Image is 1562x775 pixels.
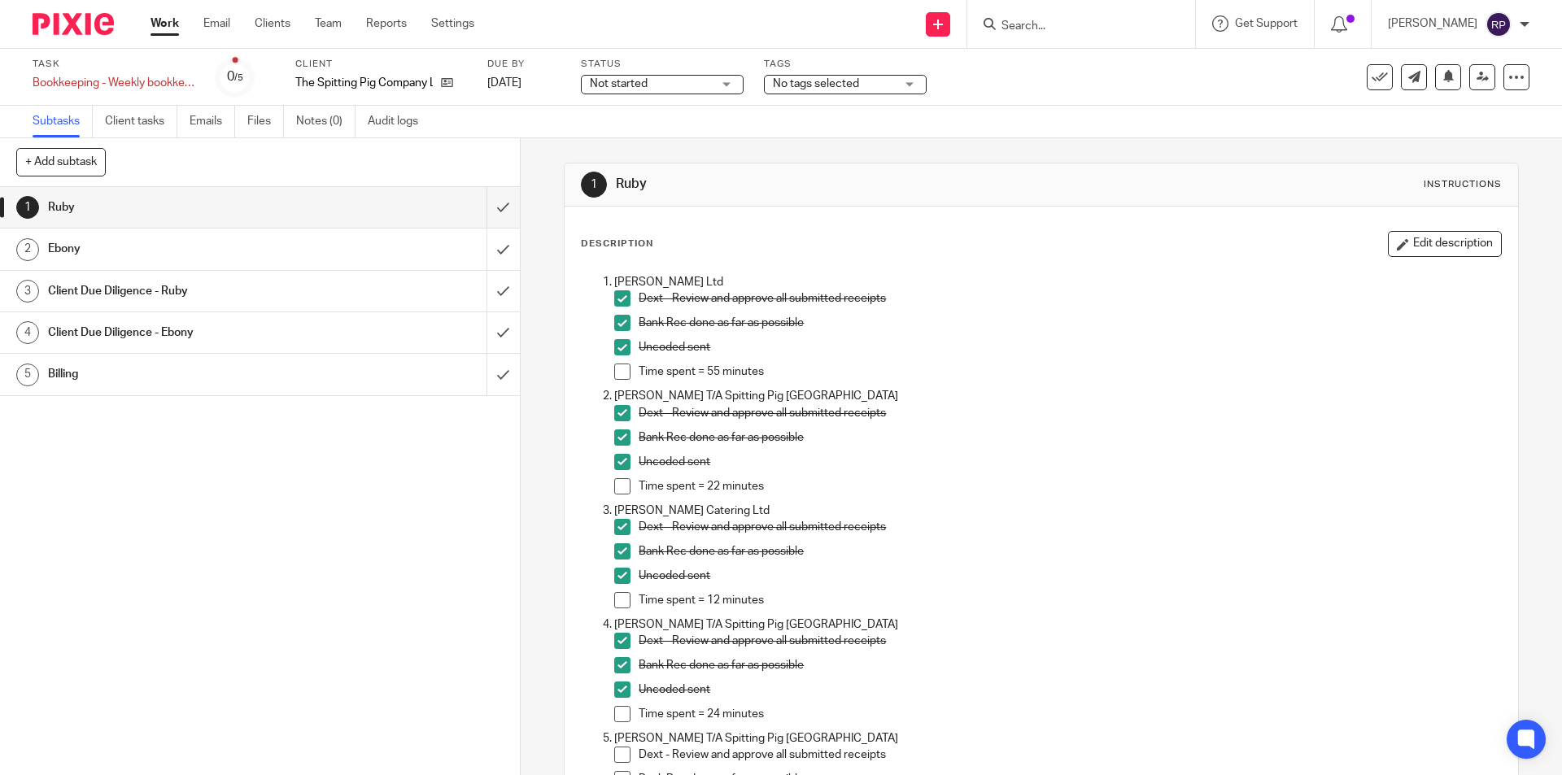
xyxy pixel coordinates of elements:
[33,75,195,91] div: Bookkeeping - Weekly bookkeeping SP group
[16,280,39,303] div: 3
[16,321,39,344] div: 4
[431,15,474,32] a: Settings
[581,237,653,250] p: Description
[614,388,1500,404] p: [PERSON_NAME] T/A Spitting Pig [GEOGRAPHIC_DATA]
[296,106,356,137] a: Notes (0)
[366,15,407,32] a: Reports
[639,747,1500,763] p: Dext - Review and approve all submitted receipts
[33,106,93,137] a: Subtasks
[773,78,859,89] span: No tags selected
[16,148,106,176] button: + Add subtask
[639,543,1500,559] p: Bank Rec done as far as possible
[315,15,342,32] a: Team
[639,657,1500,673] p: Bank Rec done as far as possible
[639,706,1500,722] p: Time spent = 24 minutes
[295,58,467,71] label: Client
[227,67,243,86] div: 0
[639,681,1500,698] p: Uncoded sent
[614,503,1500,519] p: [PERSON_NAME] Catering Ltd
[48,195,329,220] h1: Ruby
[190,106,235,137] a: Emails
[614,616,1500,633] p: [PERSON_NAME] T/A Spitting Pig [GEOGRAPHIC_DATA]
[639,568,1500,584] p: Uncoded sent
[639,633,1500,649] p: Dext - Review and approve all submitted receipts
[614,274,1500,290] p: [PERSON_NAME] Ltd
[639,592,1500,608] p: Time spent = 12 minutes
[614,730,1500,747] p: [PERSON_NAME] T/A Spitting Pig [GEOGRAPHIC_DATA]
[639,429,1500,446] p: Bank Rec done as far as possible
[48,279,329,303] h1: Client Due Diligence - Ruby
[368,106,430,137] a: Audit logs
[581,58,744,71] label: Status
[639,519,1500,535] p: Dext - Review and approve all submitted receipts
[255,15,290,32] a: Clients
[48,320,329,345] h1: Client Due Diligence - Ebony
[639,315,1500,331] p: Bank Rec done as far as possible
[1235,18,1298,29] span: Get Support
[151,15,179,32] a: Work
[203,15,230,32] a: Email
[16,364,39,386] div: 5
[16,238,39,261] div: 2
[1486,11,1512,37] img: svg%3E
[639,478,1500,494] p: Time spent = 22 minutes
[33,13,114,35] img: Pixie
[48,362,329,386] h1: Billing
[639,339,1500,355] p: Uncoded sent
[234,73,243,82] small: /5
[487,58,561,71] label: Due by
[1388,15,1477,32] p: [PERSON_NAME]
[105,106,177,137] a: Client tasks
[639,364,1500,380] p: Time spent = 55 minutes
[247,106,284,137] a: Files
[1424,178,1502,191] div: Instructions
[639,290,1500,307] p: Dext - Review and approve all submitted receipts
[581,172,607,198] div: 1
[295,75,433,91] p: The Spitting Pig Company Ltd
[48,237,329,261] h1: Ebony
[639,405,1500,421] p: Dext - Review and approve all submitted receipts
[16,196,39,219] div: 1
[1388,231,1502,257] button: Edit description
[590,78,648,89] span: Not started
[616,176,1076,193] h1: Ruby
[487,77,521,89] span: [DATE]
[639,454,1500,470] p: Uncoded sent
[1000,20,1146,34] input: Search
[764,58,927,71] label: Tags
[33,58,195,71] label: Task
